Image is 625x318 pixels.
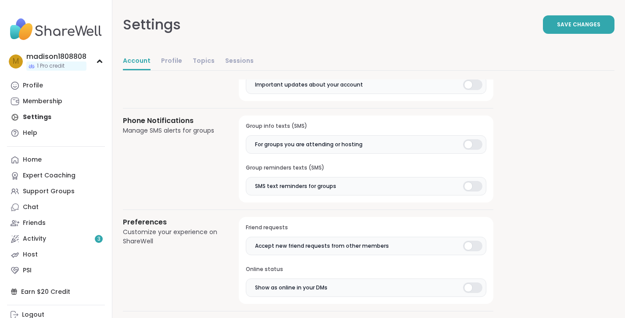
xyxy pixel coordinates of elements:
[246,224,486,231] h3: Friend requests
[23,129,37,137] div: Help
[7,247,105,263] a: Host
[7,199,105,215] a: Chat
[7,125,105,141] a: Help
[246,164,486,172] h3: Group reminders texts (SMS)
[161,53,182,70] a: Profile
[7,152,105,168] a: Home
[123,217,218,228] h3: Preferences
[26,52,86,61] div: madison1808808
[123,53,151,70] a: Account
[246,266,486,273] h3: Online status
[13,56,19,67] span: m
[193,53,215,70] a: Topics
[123,126,218,135] div: Manage SMS alerts for groups
[123,228,218,246] div: Customize your experience on ShareWell
[7,94,105,109] a: Membership
[123,116,218,126] h3: Phone Notifications
[7,184,105,199] a: Support Groups
[7,284,105,300] div: Earn $20 Credit
[23,171,75,180] div: Expert Coaching
[255,284,327,292] span: Show as online in your DMs
[97,235,101,243] span: 3
[23,250,38,259] div: Host
[23,97,62,106] div: Membership
[255,242,389,250] span: Accept new friend requests from other members
[23,219,46,228] div: Friends
[7,263,105,278] a: PSI
[543,15,614,34] button: Save Changes
[23,81,43,90] div: Profile
[23,266,32,275] div: PSI
[557,21,600,29] span: Save Changes
[255,81,363,89] span: Important updates about your account
[37,62,65,70] span: 1 Pro credit
[246,123,486,130] h3: Group info texts (SMS)
[7,168,105,184] a: Expert Coaching
[225,53,254,70] a: Sessions
[255,141,363,148] span: For groups you are attending or hosting
[255,182,336,190] span: SMS text reminders for groups
[7,215,105,231] a: Friends
[7,14,105,45] img: ShareWell Nav Logo
[7,231,105,247] a: Activity3
[23,235,46,243] div: Activity
[123,14,181,35] div: Settings
[23,187,75,196] div: Support Groups
[23,155,42,164] div: Home
[7,78,105,94] a: Profile
[23,203,39,212] div: Chat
